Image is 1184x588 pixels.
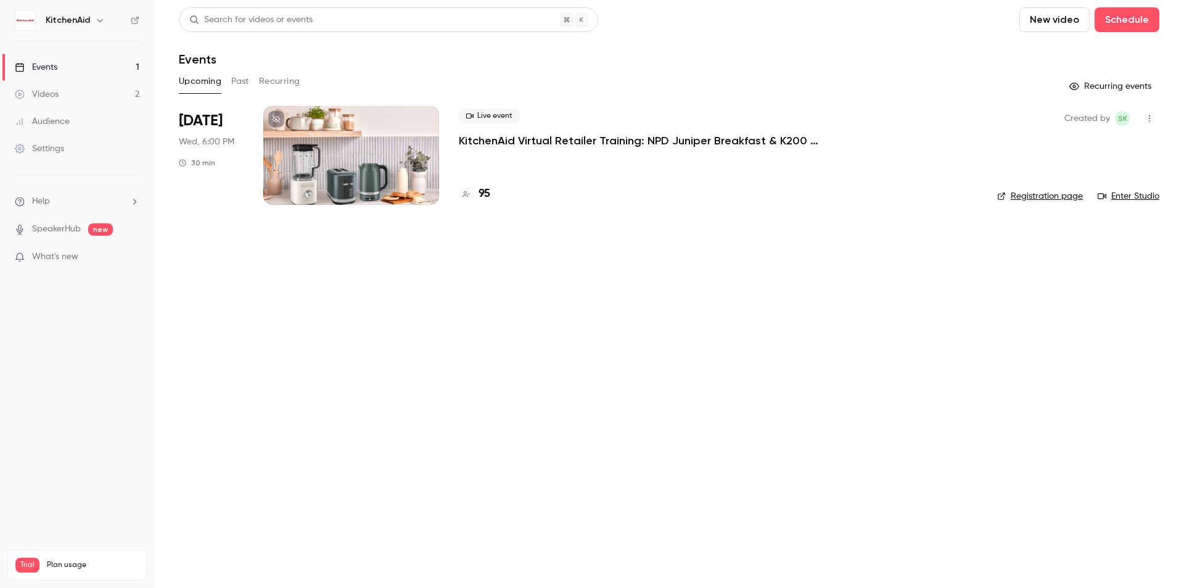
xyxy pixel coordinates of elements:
a: Enter Studio [1098,190,1159,202]
button: Recurring events [1064,77,1159,96]
li: help-dropdown-opener [15,195,139,208]
button: Schedule [1095,7,1159,32]
span: Plan usage [47,560,139,570]
span: sk [1118,111,1127,126]
div: Settings [15,143,64,155]
span: Trial [15,558,39,573]
button: Past [231,72,249,91]
button: Recurring [259,72,300,91]
div: Aug 27 Wed, 6:00 PM (Australia/Sydney) [179,106,244,205]
iframe: Noticeable Trigger [125,252,139,263]
div: Events [15,61,57,73]
span: stephanie korlevska [1115,111,1130,126]
span: Created by [1064,111,1110,126]
a: 95 [459,186,490,202]
span: Help [32,195,50,208]
h4: 95 [479,186,490,202]
a: Registration page [997,190,1083,202]
span: What's new [32,251,78,263]
div: Search for videos or events [189,14,313,27]
div: 30 min [179,158,215,168]
h1: Events [179,52,216,67]
div: Audience [15,115,70,128]
button: New video [1019,7,1090,32]
a: SpeakerHub [32,223,81,236]
a: KitchenAid Virtual Retailer Training: NPD Juniper Breakfast & K200 Pure Power Blender [459,133,829,148]
span: Wed, 6:00 PM [179,136,234,148]
span: [DATE] [179,111,223,131]
img: KitchenAid [15,10,35,30]
h6: KitchenAid [46,14,90,27]
button: Upcoming [179,72,221,91]
span: Live event [459,109,520,123]
span: new [88,223,113,236]
div: Videos [15,88,59,101]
